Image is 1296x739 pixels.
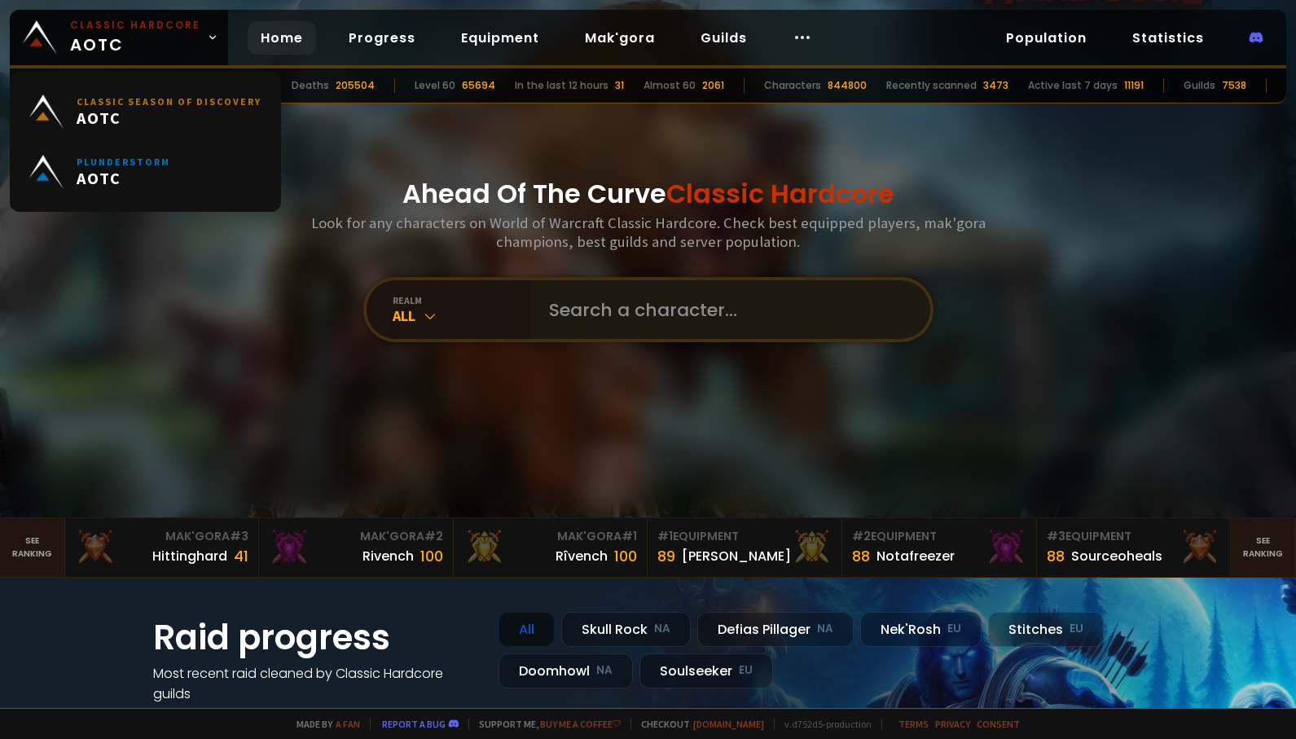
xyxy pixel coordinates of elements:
div: In the last 12 hours [515,78,608,93]
div: 2061 [702,78,724,93]
small: NA [817,621,833,637]
h1: Raid progress [153,612,479,663]
small: Classic Hardcore [70,18,200,33]
span: # 2 [852,528,871,544]
h3: Look for any characters on World of Warcraft Classic Hardcore. Check best equipped players, mak'g... [305,213,992,251]
div: Mak'Gora [463,528,638,545]
span: v. d752d5 - production [774,718,872,730]
a: Terms [898,718,929,730]
div: 100 [614,545,637,567]
span: AOTC [70,18,200,57]
div: 7538 [1222,78,1246,93]
div: All [393,306,529,325]
div: 65694 [462,78,495,93]
a: #3Equipment88Sourceoheals [1037,518,1232,577]
div: [PERSON_NAME] [682,546,791,566]
div: Mak'Gora [269,528,443,545]
span: Checkout [630,718,764,730]
div: 205504 [336,78,375,93]
div: Skull Rock [561,612,691,647]
div: Equipment [852,528,1026,545]
h4: Most recent raid cleaned by Classic Hardcore guilds [153,663,479,704]
h1: Ahead Of The Curve [402,174,894,213]
div: Recently scanned [886,78,977,93]
a: Report a bug [382,718,446,730]
small: Plunderstorm [77,156,170,168]
span: AOTC [77,168,170,188]
div: 100 [420,545,443,567]
span: Classic Hardcore [666,175,894,212]
a: Buy me a coffee [540,718,621,730]
div: Rîvench [556,546,608,566]
a: Mak'Gora#3Hittinghard41 [65,518,260,577]
a: Home [248,21,316,55]
div: Doomhowl [499,653,633,688]
a: Mak'Gora#2Rivench100 [259,518,454,577]
span: # 1 [657,528,673,544]
small: EU [947,621,961,637]
div: Deaths [292,78,329,93]
div: Nek'Rosh [860,612,982,647]
a: Guilds [688,21,760,55]
div: Soulseeker [639,653,773,688]
a: Progress [336,21,428,55]
a: #2Equipment88Notafreezer [842,518,1037,577]
a: Classic Season of DiscoveryAOTC [20,81,271,142]
a: Classic HardcoreAOTC [10,10,228,65]
a: See all progress [153,705,259,724]
small: EU [739,662,753,679]
small: NA [654,621,670,637]
a: Statistics [1119,21,1217,55]
div: Characters [764,78,821,93]
span: AOTC [77,108,261,128]
div: 89 [657,545,675,567]
div: Sourceoheals [1071,546,1162,566]
div: 844800 [828,78,867,93]
a: a fan [336,718,360,730]
a: Mak'Gora#1Rîvench100 [454,518,648,577]
div: Active last 7 days [1028,78,1118,93]
small: NA [596,662,613,679]
div: realm [393,294,529,306]
span: # 1 [622,528,637,544]
div: 3473 [983,78,1008,93]
div: Almost 60 [644,78,696,93]
a: Mak'gora [572,21,668,55]
div: Hittinghard [152,546,227,566]
input: Search a character... [539,280,911,339]
div: All [499,612,555,647]
a: Equipment [448,21,552,55]
span: # 3 [230,528,248,544]
small: Classic Season of Discovery [77,95,261,108]
div: Stitches [988,612,1104,647]
div: 88 [1047,545,1065,567]
div: Level 60 [415,78,455,93]
a: Seeranking [1231,518,1296,577]
div: 88 [852,545,870,567]
div: Equipment [1047,528,1221,545]
a: #1Equipment89[PERSON_NAME] [648,518,842,577]
div: Equipment [657,528,832,545]
span: # 2 [424,528,443,544]
a: Population [993,21,1100,55]
div: Defias Pillager [697,612,854,647]
div: 41 [234,545,248,567]
span: # 3 [1047,528,1065,544]
a: Privacy [935,718,970,730]
div: 11191 [1124,78,1144,93]
div: 31 [615,78,624,93]
a: [DOMAIN_NAME] [693,718,764,730]
span: Made by [287,718,360,730]
div: Rivench [362,546,414,566]
div: Guilds [1184,78,1215,93]
div: Mak'Gora [75,528,249,545]
a: Consent [977,718,1020,730]
a: PlunderstormAOTC [20,142,271,202]
span: Support me, [468,718,621,730]
div: Notafreezer [876,546,955,566]
small: EU [1070,621,1083,637]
